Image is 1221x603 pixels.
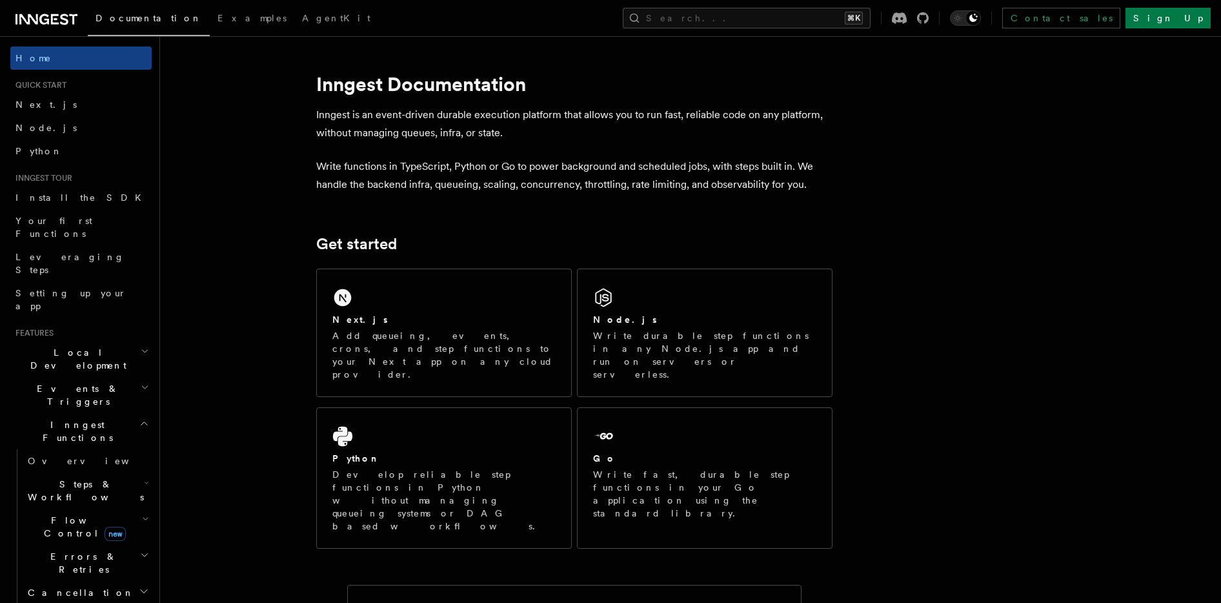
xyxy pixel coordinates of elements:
[10,382,141,408] span: Events & Triggers
[10,341,152,377] button: Local Development
[217,13,287,23] span: Examples
[15,52,52,65] span: Home
[316,407,572,549] a: PythonDevelop reliable step functions in Python without managing queueing systems or DAG based wo...
[15,99,77,110] span: Next.js
[316,106,832,142] p: Inngest is an event-driven durable execution platform that allows you to run fast, reliable code ...
[316,72,832,96] h1: Inngest Documentation
[88,4,210,36] a: Documentation
[316,235,397,253] a: Get started
[316,158,832,194] p: Write functions in TypeScript, Python or Go to power background and scheduled jobs, with steps bu...
[23,449,152,473] a: Overview
[105,527,126,541] span: new
[210,4,294,35] a: Examples
[10,93,152,116] a: Next.js
[15,288,126,311] span: Setting up your app
[1125,8,1211,28] a: Sign Up
[15,146,63,156] span: Python
[10,116,152,139] a: Node.js
[294,4,378,35] a: AgentKit
[332,329,556,381] p: Add queueing, events, crons, and step functions to your Next app on any cloud provider.
[316,269,572,397] a: Next.jsAdd queueing, events, crons, and step functions to your Next app on any cloud provider.
[10,377,152,413] button: Events & Triggers
[10,173,72,183] span: Inngest tour
[23,478,144,504] span: Steps & Workflows
[10,418,139,444] span: Inngest Functions
[577,269,832,397] a: Node.jsWrite durable step functions in any Node.js app and run on servers or serverless.
[10,328,54,338] span: Features
[15,252,125,275] span: Leveraging Steps
[10,413,152,449] button: Inngest Functions
[23,509,152,545] button: Flow Controlnew
[10,281,152,318] a: Setting up your app
[15,216,92,239] span: Your first Functions
[23,473,152,509] button: Steps & Workflows
[623,8,871,28] button: Search...⌘K
[23,545,152,581] button: Errors & Retries
[593,313,657,326] h2: Node.js
[10,186,152,209] a: Install the SDK
[28,456,161,466] span: Overview
[1002,8,1120,28] a: Contact sales
[593,468,816,520] p: Write fast, durable step functions in your Go application using the standard library.
[10,139,152,163] a: Python
[23,514,142,540] span: Flow Control
[15,123,77,133] span: Node.js
[10,209,152,245] a: Your first Functions
[10,46,152,70] a: Home
[23,586,134,599] span: Cancellation
[23,550,140,576] span: Errors & Retries
[332,313,388,326] h2: Next.js
[950,10,981,26] button: Toggle dark mode
[10,245,152,281] a: Leveraging Steps
[96,13,202,23] span: Documentation
[332,452,380,465] h2: Python
[302,13,370,23] span: AgentKit
[593,452,616,465] h2: Go
[593,329,816,381] p: Write durable step functions in any Node.js app and run on servers or serverless.
[15,192,149,203] span: Install the SDK
[577,407,832,549] a: GoWrite fast, durable step functions in your Go application using the standard library.
[332,468,556,533] p: Develop reliable step functions in Python without managing queueing systems or DAG based workflows.
[10,80,66,90] span: Quick start
[10,346,141,372] span: Local Development
[845,12,863,25] kbd: ⌘K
